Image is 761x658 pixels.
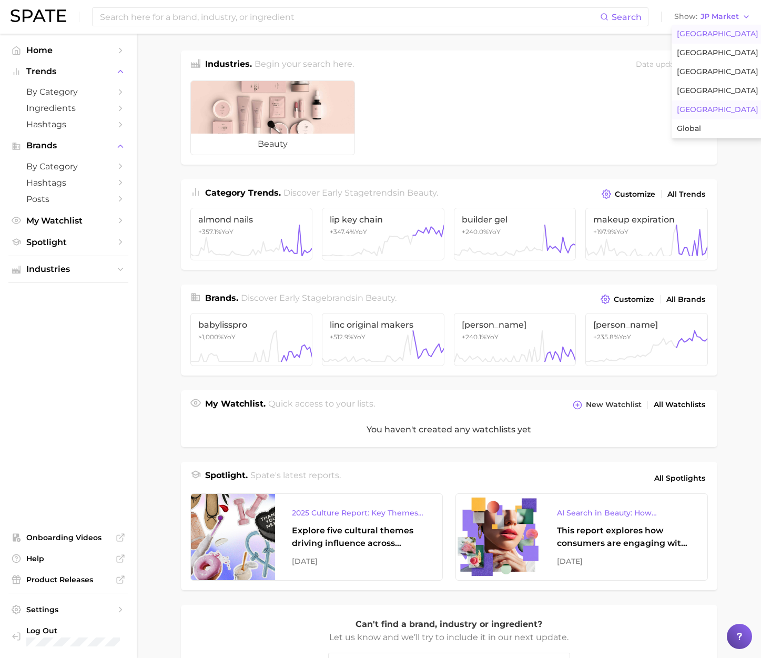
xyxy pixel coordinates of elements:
[654,472,705,484] span: All Spotlights
[198,320,305,330] span: babylisspro
[268,398,375,412] h2: Quick access to your lists.
[8,175,128,191] a: Hashtags
[26,533,110,542] span: Onboarding Videos
[8,191,128,207] a: Posts
[8,623,128,650] a: Log out. Currently logged in with e-mail yumi.toki@spate.nyc.
[585,208,708,260] a: makeup expiration+197.9%YoY
[672,10,753,24] button: ShowJP Market
[205,469,248,487] h1: Spotlight.
[8,64,128,79] button: Trends
[292,555,425,568] div: [DATE]
[205,58,252,72] h1: Industries.
[462,215,569,225] span: builder gel
[191,134,354,155] span: beauty
[454,313,576,366] a: [PERSON_NAME]+240.1%YoY
[8,234,128,250] a: Spotlight
[667,190,705,199] span: All Trends
[677,86,758,95] span: [GEOGRAPHIC_DATA]
[570,398,644,412] button: New Watchlist
[557,555,691,568] div: [DATE]
[205,398,266,412] h1: My Watchlist.
[366,293,395,303] span: beauty
[654,400,705,409] span: All Watchlists
[615,190,655,199] span: Customize
[674,14,697,19] span: Show
[11,9,66,22] img: SPATE
[255,58,354,72] h2: Begin your search here.
[8,602,128,617] a: Settings
[701,14,739,19] span: JP Market
[8,158,128,175] a: by Category
[26,178,110,188] span: Hashtags
[322,313,444,366] a: linc original makers+512.9%YoY
[8,138,128,154] button: Brands
[664,292,708,307] a: All Brands
[612,12,642,22] span: Search
[26,194,110,204] span: Posts
[26,216,110,226] span: My Watchlist
[677,105,758,114] span: [GEOGRAPHIC_DATA]
[665,187,708,201] a: All Trends
[26,161,110,171] span: by Category
[26,67,110,76] span: Trends
[26,554,110,563] span: Help
[598,292,656,307] button: Customize
[292,507,425,519] div: 2025 Culture Report: Key Themes That Are Shaping Consumer Demand
[677,124,701,133] span: Global
[462,228,501,236] span: +240.0% YoY
[26,605,110,614] span: Settings
[205,188,281,198] span: Category Trends .
[614,295,654,304] span: Customize
[330,215,437,225] span: lip key chain
[328,631,570,644] p: Let us know and we’ll try to include it in our next update.
[241,293,397,303] span: Discover Early Stage brands in .
[99,8,600,26] input: Search here for a brand, industry, or ingredient
[593,215,700,225] span: makeup expiration
[26,575,110,584] span: Product Releases
[26,45,110,55] span: Home
[8,530,128,545] a: Onboarding Videos
[26,87,110,97] span: by Category
[462,333,499,341] span: +240.1% YoY
[198,333,236,341] span: YoY
[593,333,631,341] span: +235.8% YoY
[8,212,128,229] a: My Watchlist
[26,626,120,635] span: Log Out
[198,333,224,341] span: >1,000%
[250,469,341,487] h2: Spate's latest reports.
[651,398,708,412] a: All Watchlists
[181,412,717,447] div: You haven't created any watchlists yet
[8,116,128,133] a: Hashtags
[330,320,437,330] span: linc original makers
[8,551,128,566] a: Help
[8,572,128,588] a: Product Releases
[8,261,128,277] button: Industries
[585,313,708,366] a: [PERSON_NAME]+235.8%YoY
[26,103,110,113] span: Ingredients
[636,58,708,72] div: Data update: [DATE]
[8,100,128,116] a: Ingredients
[205,293,238,303] span: Brands .
[26,119,110,129] span: Hashtags
[190,208,313,260] a: almond nails+357.1%YoY
[677,48,758,57] span: [GEOGRAPHIC_DATA]
[26,265,110,274] span: Industries
[198,215,305,225] span: almond nails
[328,617,570,631] p: Can't find a brand, industry or ingredient?
[190,80,355,155] a: beauty
[26,237,110,247] span: Spotlight
[407,188,437,198] span: beauty
[666,295,705,304] span: All Brands
[292,524,425,550] div: Explore five cultural themes driving influence across beauty, food, and pop culture.
[190,493,443,581] a: 2025 Culture Report: Key Themes That Are Shaping Consumer DemandExplore five cultural themes driv...
[677,67,758,76] span: [GEOGRAPHIC_DATA]
[462,320,569,330] span: [PERSON_NAME]
[599,187,657,201] button: Customize
[593,320,700,330] span: [PERSON_NAME]
[283,188,438,198] span: Discover Early Stage trends in .
[677,29,758,38] span: [GEOGRAPHIC_DATA]
[190,313,313,366] a: babylisspro>1,000%YoY
[593,228,628,236] span: +197.9% YoY
[8,84,128,100] a: by Category
[198,228,234,236] span: +357.1% YoY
